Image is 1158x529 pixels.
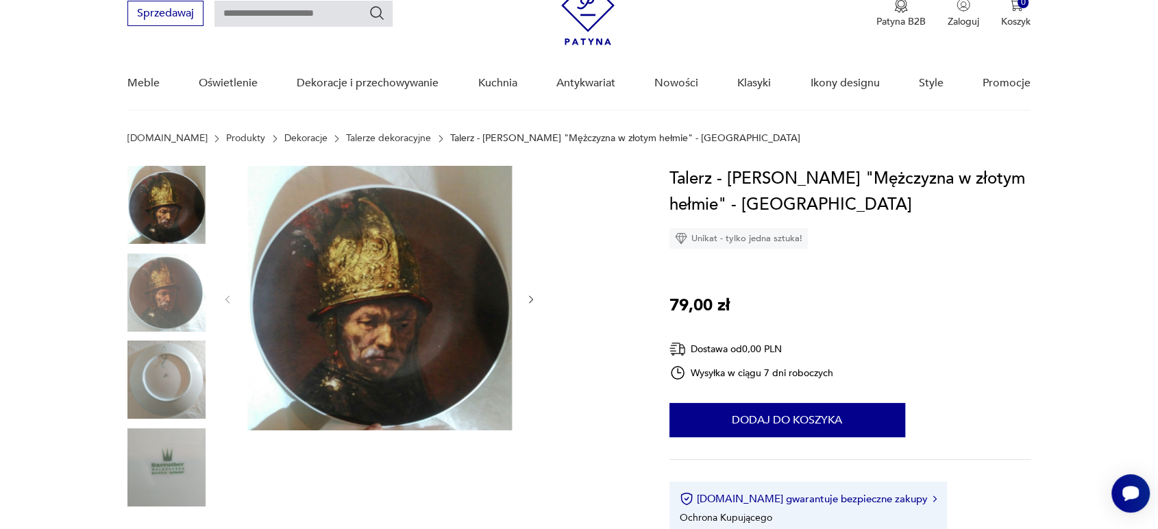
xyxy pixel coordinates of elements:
[127,133,208,144] a: [DOMAIN_NAME]
[675,232,687,245] img: Ikona diamentu
[556,57,615,110] a: Antykwariat
[669,166,1031,218] h1: Talerz - [PERSON_NAME] "Mężczyzna w złotym hełmie" - [GEOGRAPHIC_DATA]
[127,341,206,419] img: Zdjęcie produktu Talerz - Rembrandt "Mężczyzna w złotym hełmie" - Bavaria
[199,57,258,110] a: Oświetlenie
[478,57,517,110] a: Kuchnia
[1001,15,1031,28] p: Koszyk
[127,166,206,244] img: Zdjęcie produktu Talerz - Rembrandt "Mężczyzna w złotym hełmie" - Bavaria
[127,57,160,110] a: Meble
[876,15,926,28] p: Patyna B2B
[680,511,772,524] li: Ochrona Kupującego
[127,1,204,26] button: Sprzedawaj
[669,341,834,358] div: Dostawa od 0,00 PLN
[983,57,1031,110] a: Promocje
[680,492,937,506] button: [DOMAIN_NAME] gwarantuje bezpieczne zakupy
[284,133,328,144] a: Dekoracje
[654,57,698,110] a: Nowości
[369,5,385,21] button: Szukaj
[127,10,204,19] a: Sprzedawaj
[680,492,693,506] img: Ikona certyfikatu
[346,133,431,144] a: Talerze dekoracyjne
[737,57,771,110] a: Klasyki
[948,15,979,28] p: Zaloguj
[933,495,937,502] img: Ikona strzałki w prawo
[669,228,808,249] div: Unikat - tylko jedna sztuka!
[297,57,439,110] a: Dekoracje i przechowywanie
[919,57,944,110] a: Style
[811,57,880,110] a: Ikony designu
[669,341,686,358] img: Ikona dostawy
[127,428,206,506] img: Zdjęcie produktu Talerz - Rembrandt "Mężczyzna w złotym hełmie" - Bavaria
[669,403,905,437] button: Dodaj do koszyka
[247,166,512,430] img: Zdjęcie produktu Talerz - Rembrandt "Mężczyzna w złotym hełmie" - Bavaria
[1111,474,1150,513] iframe: Smartsupp widget button
[127,254,206,332] img: Zdjęcie produktu Talerz - Rembrandt "Mężczyzna w złotym hełmie" - Bavaria
[669,365,834,381] div: Wysyłka w ciągu 7 dni roboczych
[226,133,265,144] a: Produkty
[450,133,800,144] p: Talerz - [PERSON_NAME] "Mężczyzna w złotym hełmie" - [GEOGRAPHIC_DATA]
[669,293,730,319] p: 79,00 zł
